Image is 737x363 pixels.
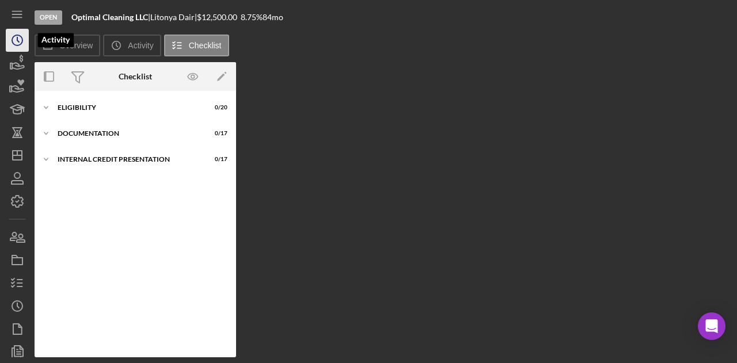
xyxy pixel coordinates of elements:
div: 0 / 17 [207,156,227,163]
label: Overview [59,41,93,50]
div: 8.75 % [241,13,263,22]
div: 84 mo [263,13,283,22]
div: Litonya Dair | [150,13,197,22]
div: Open Intercom Messenger [698,312,725,340]
label: Checklist [189,41,222,50]
div: 0 / 20 [207,104,227,111]
b: Optimal Cleaning LLC [71,12,148,22]
label: Activity [128,41,153,50]
button: Checklist [164,35,229,56]
div: Eligibility [58,104,199,111]
div: $12,500.00 [197,13,241,22]
div: Checklist [119,72,152,81]
div: Internal Credit Presentation [58,156,199,163]
button: Activity [103,35,161,56]
button: Overview [35,35,100,56]
div: documentation [58,130,199,137]
div: | [71,13,150,22]
div: 0 / 17 [207,130,227,137]
div: Open [35,10,62,25]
